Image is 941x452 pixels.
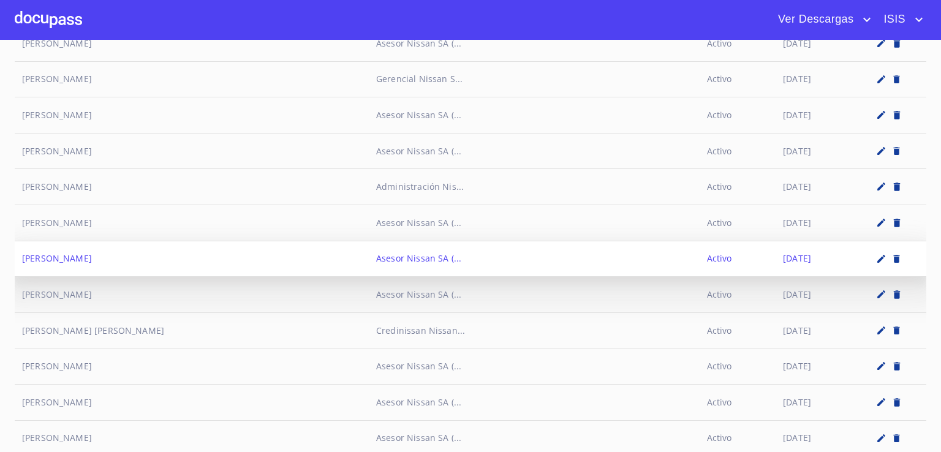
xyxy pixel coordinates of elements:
td: [PERSON_NAME] [15,61,369,97]
td: [DATE] [776,26,852,62]
td: [DATE] [776,97,852,134]
td: Asesor Nissan SA (... [369,385,700,421]
td: Activo [700,312,776,348]
button: account of current user [769,10,874,29]
td: [DATE] [776,348,852,385]
td: [PERSON_NAME] [15,385,369,421]
td: [PERSON_NAME] [15,241,369,277]
td: Administración Nis... [369,169,700,205]
td: Asesor Nissan SA (... [369,133,700,169]
td: Activo [700,97,776,134]
td: [PERSON_NAME] [15,26,369,62]
td: Activo [700,385,776,421]
td: [PERSON_NAME] [15,348,369,385]
td: [DATE] [776,241,852,277]
td: [PERSON_NAME] [15,277,369,313]
span: Ver Descargas [769,10,860,29]
td: [DATE] [776,385,852,421]
td: Activo [700,348,776,385]
td: [PERSON_NAME] [15,133,369,169]
td: Activo [700,277,776,313]
td: Asesor Nissan SA (... [369,26,700,62]
td: Activo [700,205,776,241]
td: Asesor Nissan SA (... [369,97,700,134]
td: [DATE] [776,312,852,348]
td: [PERSON_NAME] [PERSON_NAME] [15,312,369,348]
td: Asesor Nissan SA (... [369,277,700,313]
td: [DATE] [776,169,852,205]
td: Activo [700,61,776,97]
td: Asesor Nissan SA (... [369,241,700,277]
td: [DATE] [776,205,852,241]
button: account of current user [874,10,926,29]
td: [DATE] [776,133,852,169]
td: [PERSON_NAME] [15,169,369,205]
span: ISIS [874,10,912,29]
td: [DATE] [776,277,852,313]
td: [PERSON_NAME] [15,97,369,134]
td: Activo [700,169,776,205]
td: Activo [700,26,776,62]
td: Asesor Nissan SA (... [369,205,700,241]
td: Gerencial Nissan S... [369,61,700,97]
td: [DATE] [776,61,852,97]
td: Credinissan Nissan... [369,312,700,348]
td: Asesor Nissan SA (... [369,348,700,385]
td: [PERSON_NAME] [15,205,369,241]
td: Activo [700,241,776,277]
td: Activo [700,133,776,169]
